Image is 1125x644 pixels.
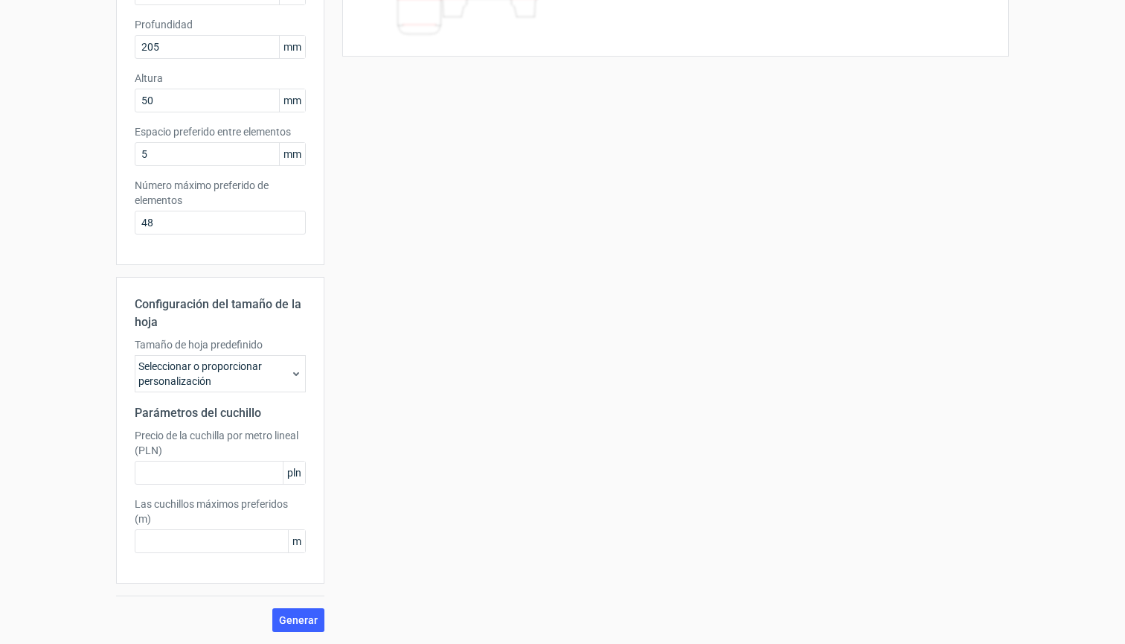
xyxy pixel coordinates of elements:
[279,143,305,165] span: mm
[135,497,306,526] label: Las cuchillos máximos preferidos (m)
[279,89,305,112] span: mm
[288,530,305,552] span: m
[279,615,318,625] span: Generar
[135,178,306,208] label: Número máximo preferido de elementos
[135,355,306,392] div: Seleccionar o proporcionar personalización
[135,337,306,352] label: Tamaño de hoja predefinido
[135,124,306,139] label: Espacio preferido entre elementos
[135,17,306,32] label: Profundidad
[283,462,305,484] span: pln
[272,608,324,632] button: Generar
[135,71,306,86] label: Altura
[135,404,306,422] h2: Parámetros del cuchillo
[135,296,306,331] h2: Configuración del tamaño de la hoja
[279,36,305,58] span: mm
[135,428,306,458] label: Precio de la cuchilla por metro lineal (PLN)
